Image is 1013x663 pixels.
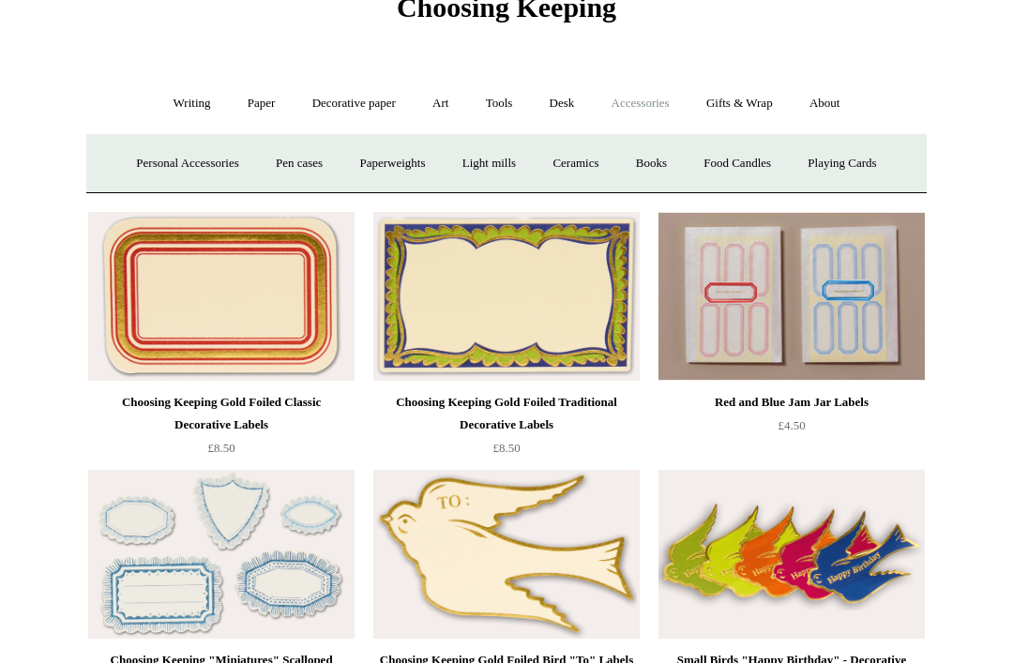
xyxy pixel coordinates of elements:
a: Choosing Keeping Gold Foiled Classic Decorative Labels £8.50 [88,391,355,468]
a: Books [619,139,684,188]
a: Choosing Keeping [397,7,616,20]
a: Accessories [595,79,687,128]
a: Pen cases [259,139,340,188]
a: Choosing Keeping Gold Foiled Classic Decorative Labels Choosing Keeping Gold Foiled Classic Decor... [88,212,355,381]
a: Small Birds "Happy Birthday" - Decorative Stickers Small Birds "Happy Birthday" - Decorative Stic... [658,470,925,639]
a: Red and Blue Jam Jar Labels Red and Blue Jam Jar Labels [658,212,925,381]
a: Paperweights [342,139,442,188]
span: £8.50 [492,441,520,455]
a: Playing Cards [791,139,893,188]
a: Food Candles [687,139,788,188]
div: Choosing Keeping Gold Foiled Classic Decorative Labels [93,391,350,436]
a: Art [416,79,465,128]
img: Red and Blue Jam Jar Labels [658,212,925,381]
a: Red and Blue Jam Jar Labels £4.50 [658,391,925,468]
span: £4.50 [778,418,805,432]
a: Writing [157,79,228,128]
img: Small Birds "Happy Birthday" - Decorative Stickers [658,470,925,639]
img: Choosing Keeping Gold Foiled Bird "To" Labels [373,470,640,639]
img: Choosing Keeping Gold Foiled Classic Decorative Labels [88,212,355,381]
a: Personal Accessories [119,139,255,188]
a: Choosing Keeping "Miniatures" Scalloped Decorative Labels Choosing Keeping "Miniatures" Scalloped... [88,470,355,639]
a: Gifts & Wrap [689,79,790,128]
div: Choosing Keeping Gold Foiled Traditional Decorative Labels [378,391,635,436]
a: Choosing Keeping Gold Foiled Traditional Decorative Labels £8.50 [373,391,640,468]
img: Choosing Keeping Gold Foiled Traditional Decorative Labels [373,212,640,381]
a: Ceramics [536,139,615,188]
span: £8.50 [207,441,234,455]
a: Light mills [446,139,533,188]
img: Choosing Keeping "Miniatures" Scalloped Decorative Labels [88,470,355,639]
a: Paper [231,79,293,128]
a: Choosing Keeping Gold Foiled Bird "To" Labels Choosing Keeping Gold Foiled Bird "To" Labels [373,470,640,639]
div: Red and Blue Jam Jar Labels [663,391,920,414]
a: About [793,79,857,128]
a: Choosing Keeping Gold Foiled Traditional Decorative Labels Choosing Keeping Gold Foiled Tradition... [373,212,640,381]
a: Desk [533,79,592,128]
a: Decorative paper [295,79,413,128]
a: Tools [469,79,530,128]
